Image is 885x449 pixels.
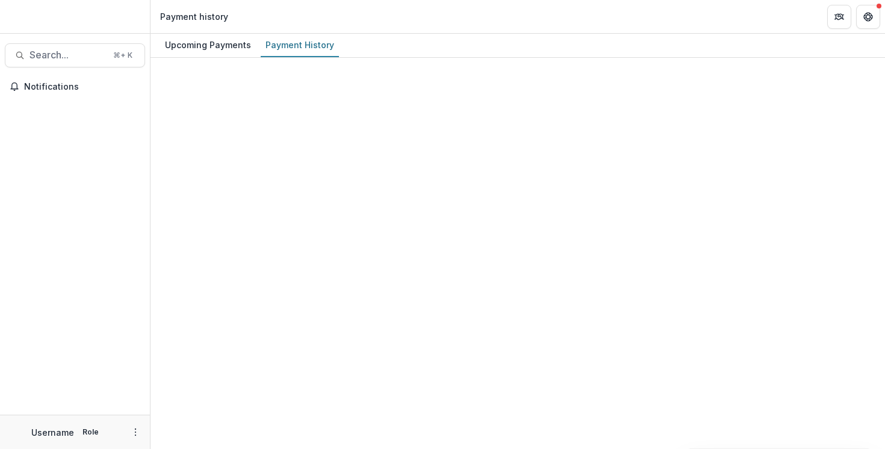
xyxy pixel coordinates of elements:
button: Partners [827,5,851,29]
button: Search... [5,43,145,67]
a: Payment History [261,34,339,57]
div: Payment History [261,36,339,54]
p: Username [31,426,74,439]
button: Get Help [856,5,880,29]
nav: breadcrumb [155,8,233,25]
p: Role [79,427,102,438]
a: Upcoming Payments [160,34,256,57]
div: Upcoming Payments [160,36,256,54]
button: More [128,425,143,439]
button: Notifications [5,77,145,96]
span: Search... [29,49,106,61]
div: Payment history [160,10,228,23]
div: ⌘ + K [111,49,135,62]
span: Notifications [24,82,140,92]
